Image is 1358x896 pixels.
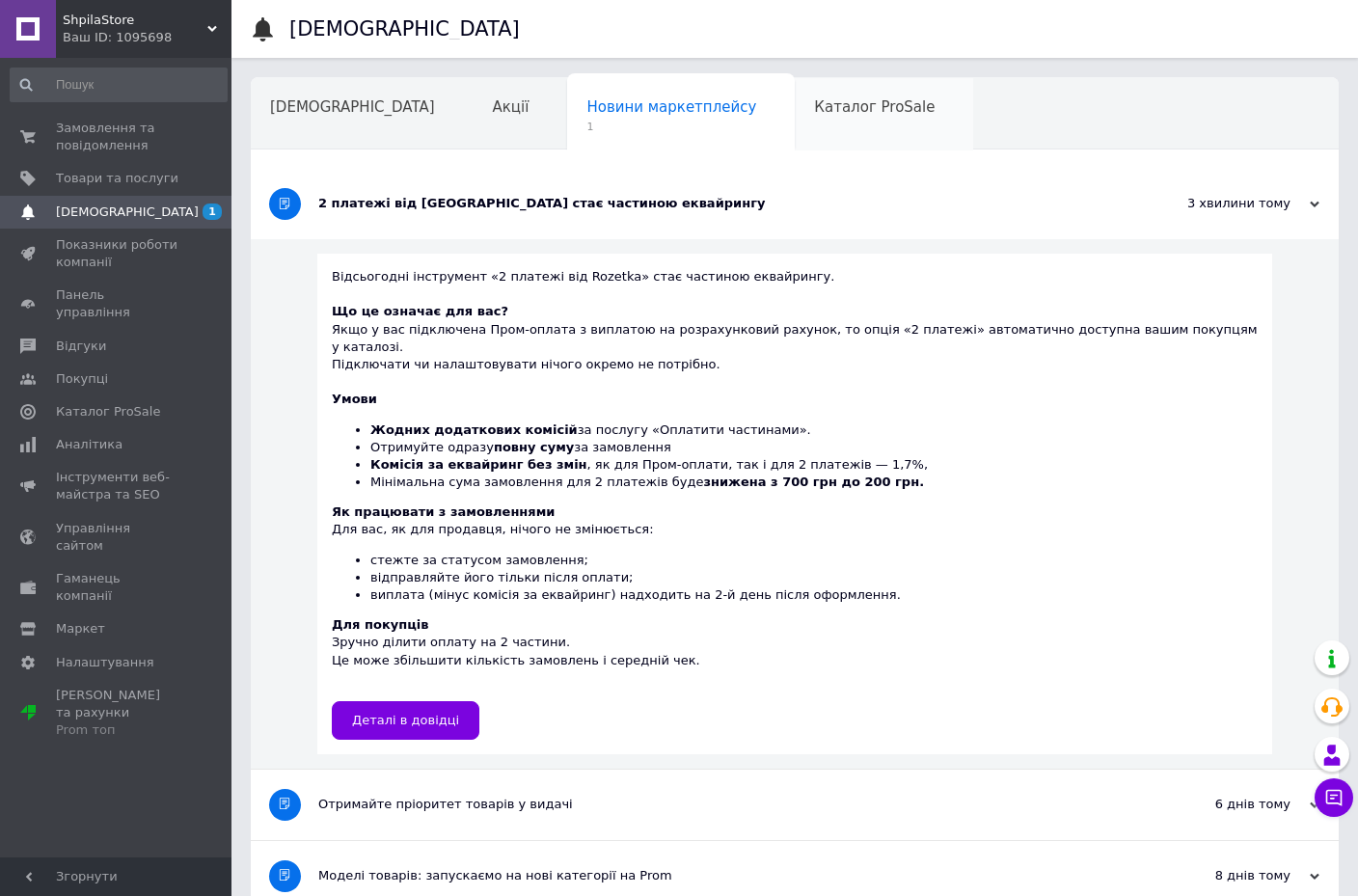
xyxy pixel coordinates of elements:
[56,286,178,321] span: Панель управління
[289,17,520,41] h1: [DEMOGRAPHIC_DATA]
[332,701,479,740] a: Деталі в довідці
[370,474,1258,491] li: Мінімальна сума замовлення для 2 платежів буде
[56,436,122,453] span: Аналітика
[1315,778,1353,817] button: Чат з покупцем
[586,120,756,134] span: 1
[1127,796,1319,813] div: 6 днів тому
[56,338,106,355] span: Відгуки
[370,569,1258,586] li: відправляйте його тільки після оплати;
[1127,195,1319,212] div: 3 хвилини тому
[56,469,178,503] span: Інструменти веб-майстра та SEO
[56,204,199,221] span: [DEMOGRAPHIC_DATA]
[56,520,178,555] span: Управління сайтом
[10,68,228,102] input: Пошук
[318,796,1127,813] div: Отримайте пріоритет товарів у видачі
[332,303,1258,373] div: Якщо у вас підключена Пром-оплата з виплатою на розрахунковий рахунок, то опція «2 платежі» автом...
[332,503,1258,604] div: Для вас, як для продавця, нічого не змінюється:
[332,304,508,318] b: Що це означає для вас?
[370,439,1258,456] li: Отримуйте одразу за замовлення
[332,616,1258,687] div: Зручно ділити оплату на 2 частини. Це може збільшити кількість замовлень і середній чек.
[56,120,178,154] span: Замовлення та повідомлення
[203,204,222,220] span: 1
[332,392,377,406] b: Умови
[56,654,154,671] span: Налаштування
[352,713,459,727] span: Деталі в довідці
[56,721,178,739] div: Prom топ
[56,236,178,271] span: Показники роботи компанії
[56,687,178,740] span: [PERSON_NAME] та рахунки
[63,29,231,46] div: Ваш ID: 1095698
[63,12,207,29] span: ShpilaStore
[586,98,756,116] span: Новини маркетплейсу
[318,867,1127,884] div: Моделі товарів: запускаємо на нові категорії на Prom
[56,370,108,388] span: Покупці
[332,504,555,519] b: Як працювати з замовленнями
[370,456,1258,474] li: , як для Пром-оплати, так і для 2 платежів — 1,7%,
[814,98,935,116] span: Каталог ProSale
[370,552,1258,569] li: стежте за статусом замовлення;
[332,617,428,632] b: Для покупців
[318,195,1127,212] div: 2 платежі від [GEOGRAPHIC_DATA] стає частиною еквайрингу
[703,475,924,489] b: знижена з 700 грн до 200 грн.
[494,440,574,454] b: повну суму
[370,422,578,437] b: Жодних додаткових комісій
[270,98,435,116] span: [DEMOGRAPHIC_DATA]
[56,570,178,605] span: Гаманець компанії
[56,170,178,187] span: Товари та послуги
[493,98,530,116] span: Акції
[370,457,587,472] b: Комісія за еквайринг без змін
[1127,867,1319,884] div: 8 днів тому
[56,403,160,421] span: Каталог ProSale
[56,620,105,638] span: Маркет
[332,268,1258,303] div: Відсьогодні інструмент «2 платежі від Rozetka» стає частиною еквайрингу.
[370,586,1258,604] li: виплата (мінус комісія за еквайринг) надходить на 2-й день після оформлення.
[370,421,1258,439] li: за послугу «Оплатити частинами».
